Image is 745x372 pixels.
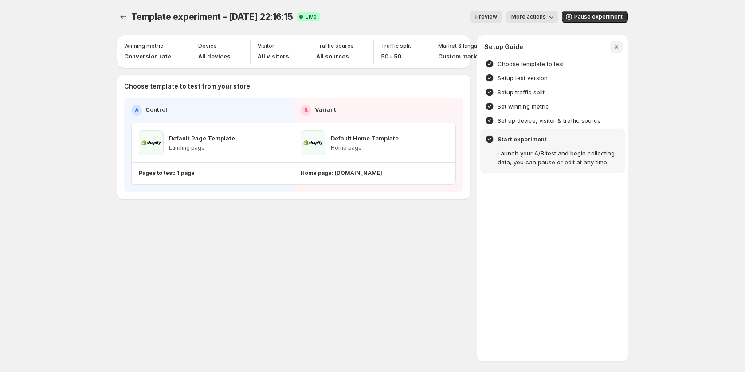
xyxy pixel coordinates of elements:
p: Home page [331,144,399,151]
span: Live [306,13,317,20]
button: More actions [506,11,558,23]
h4: Set winning metric [498,102,549,111]
p: Default Page Template [169,134,235,143]
p: Traffic source [316,43,354,50]
p: Traffic split [381,43,411,50]
p: Launch your A/B test and begin collecting data, you can pause or edit at any time. [498,149,620,167]
p: Conversion rate [124,52,171,61]
p: All devices [198,52,231,61]
h4: Setup traffic split [498,88,545,97]
button: Pause experiment [562,11,628,23]
h2: B [304,107,308,114]
p: 50 - 50 [381,52,411,61]
p: Default Home Template [331,134,399,143]
span: More actions [511,13,546,20]
p: All sources [316,52,354,61]
span: Template experiment - [DATE] 22:16:15 [131,12,293,22]
span: Preview [475,13,497,20]
button: Preview [470,11,502,23]
img: Default Home Template [301,130,325,155]
h2: A [135,107,139,114]
p: All visitors [258,52,289,61]
h4: Start experiment [498,135,620,143]
p: Device [198,43,217,50]
p: Custom markets [438,52,487,61]
p: Variant [315,105,336,114]
button: Experiments [117,11,129,23]
h4: Setup test version [498,74,548,82]
h3: Setup Guide [484,43,523,51]
h4: Set up device, visitor & traffic source [498,116,601,125]
p: Visitor [258,43,274,50]
p: Control [145,105,167,114]
img: Default Page Template [139,130,164,155]
p: Choose template to test from your store [124,82,463,91]
p: Landing page [169,144,235,151]
p: Pages to test: 1 page [139,170,195,177]
p: Winning metric [124,43,163,50]
p: Market & language [438,43,487,50]
p: Home page: [DOMAIN_NAME] [301,170,382,177]
span: Pause experiment [574,13,623,20]
h4: Choose template to test [498,59,564,68]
